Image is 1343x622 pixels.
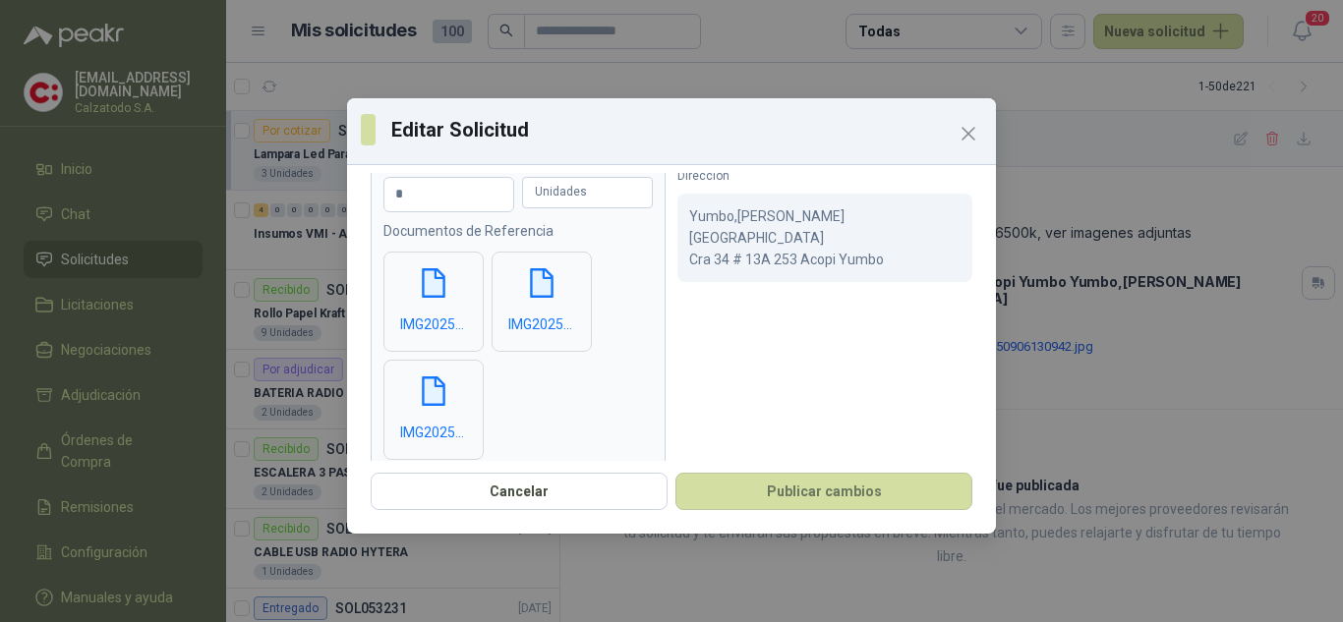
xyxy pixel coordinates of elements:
[522,177,653,208] div: Unidades
[371,473,668,510] button: Cancelar
[391,115,982,144] h3: Editar Solicitud
[675,473,972,510] button: Publicar cambios
[689,249,961,270] p: Cra 34 # 13A 253 Acopi Yumbo
[677,167,972,186] label: Dirección
[677,194,972,282] div: Yumbo , [PERSON_NAME][GEOGRAPHIC_DATA]
[383,220,653,242] p: Documentos de Referencia
[953,118,984,149] button: Close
